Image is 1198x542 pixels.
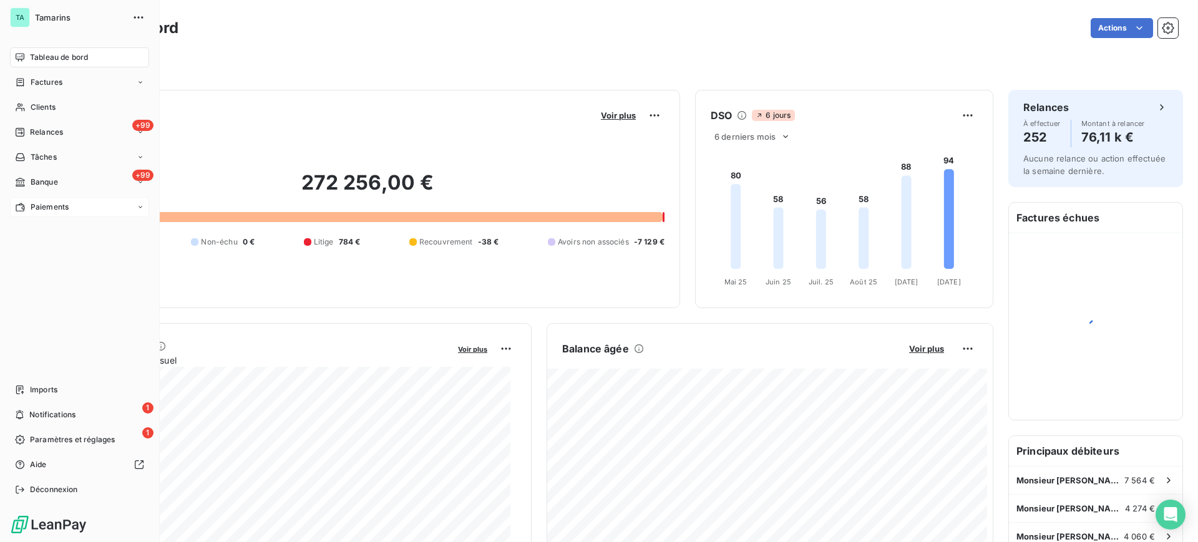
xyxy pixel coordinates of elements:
[850,278,877,286] tspan: Août 25
[478,236,499,248] span: -38 €
[31,102,56,113] span: Clients
[458,345,487,354] span: Voir plus
[132,170,153,181] span: +99
[1081,120,1145,127] span: Montant à relancer
[724,278,748,286] tspan: Mai 25
[29,409,75,420] span: Notifications
[597,110,640,121] button: Voir plus
[71,170,665,208] h2: 272 256,00 €
[714,132,776,142] span: 6 derniers mois
[558,236,629,248] span: Avoirs non associés
[10,515,87,535] img: Logo LeanPay
[1009,203,1182,233] h6: Factures échues
[419,236,473,248] span: Recouvrement
[1156,500,1186,530] div: Open Intercom Messenger
[454,343,491,354] button: Voir plus
[1124,531,1155,541] span: 4 060 €
[201,236,237,248] span: Non-échu
[71,354,449,367] span: Chiffre d'affaires mensuel
[1016,531,1124,541] span: Monsieur [PERSON_NAME]
[243,236,255,248] span: 0 €
[634,236,665,248] span: -7 129 €
[30,52,88,63] span: Tableau de bord
[142,402,153,414] span: 1
[895,278,918,286] tspan: [DATE]
[752,110,794,121] span: 6 jours
[1125,503,1155,513] span: 4 274 €
[30,127,63,138] span: Relances
[562,341,629,356] h6: Balance âgée
[30,459,47,470] span: Aide
[937,278,961,286] tspan: [DATE]
[31,152,57,163] span: Tâches
[31,177,58,188] span: Banque
[1016,475,1124,485] span: Monsieur [PERSON_NAME] [PERSON_NAME]
[339,236,361,248] span: 784 €
[1124,475,1155,485] span: 7 564 €
[35,12,125,22] span: Tamarins
[314,236,334,248] span: Litige
[30,484,78,495] span: Déconnexion
[31,77,62,88] span: Factures
[1023,100,1069,115] h6: Relances
[1009,436,1182,466] h6: Principaux débiteurs
[1081,127,1145,147] h4: 76,11 k €
[711,108,732,123] h6: DSO
[1016,503,1125,513] span: Monsieur [PERSON_NAME] [PERSON_NAME]
[10,455,149,475] a: Aide
[10,7,30,27] div: TA
[31,201,69,213] span: Paiements
[909,344,944,354] span: Voir plus
[1023,153,1166,176] span: Aucune relance ou action effectuée la semaine dernière.
[30,434,115,445] span: Paramètres et réglages
[766,278,791,286] tspan: Juin 25
[1023,120,1061,127] span: À effectuer
[142,427,153,438] span: 1
[601,110,636,120] span: Voir plus
[30,384,57,395] span: Imports
[132,120,153,131] span: +99
[1023,127,1061,147] h4: 252
[1091,18,1153,38] button: Actions
[905,343,948,354] button: Voir plus
[809,278,834,286] tspan: Juil. 25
